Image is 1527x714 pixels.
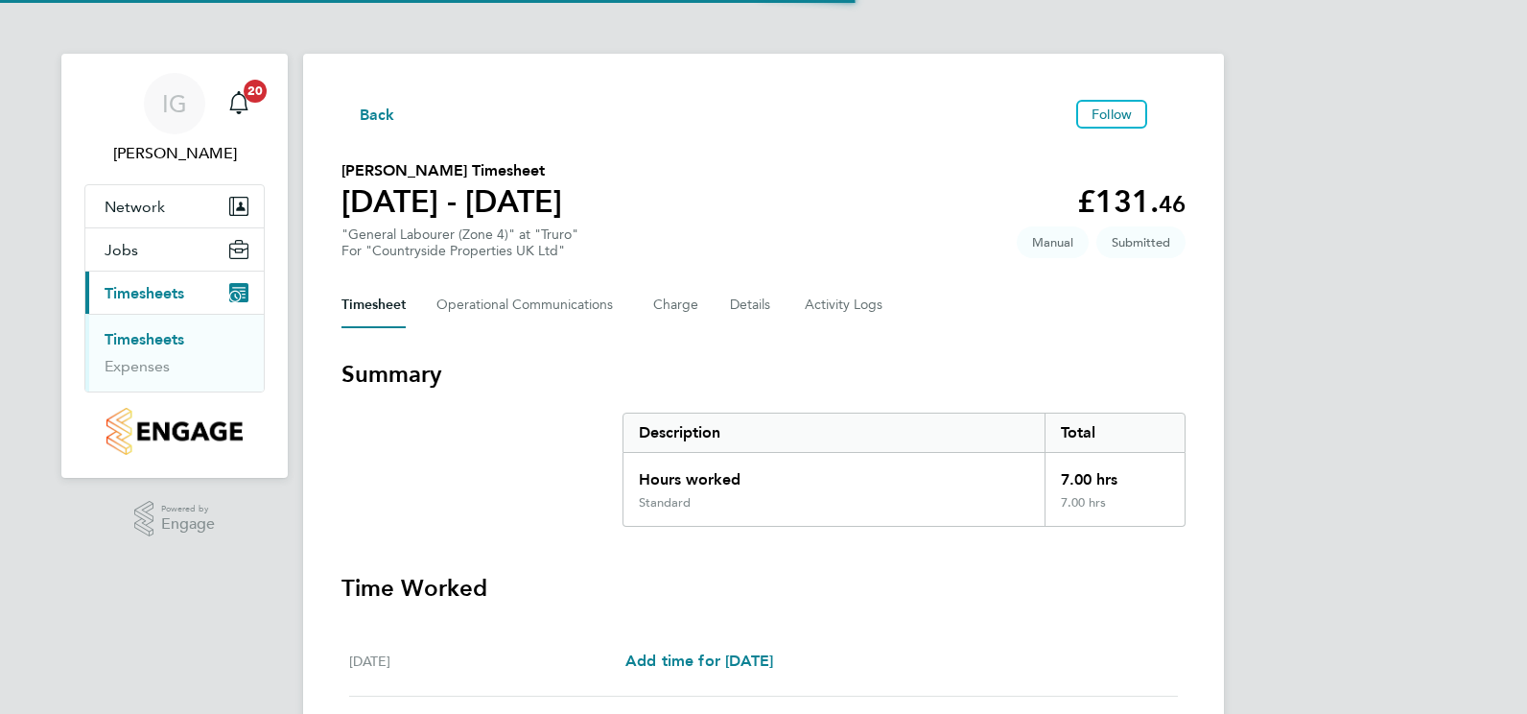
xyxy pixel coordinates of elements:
div: 7.00 hrs [1045,453,1185,495]
div: Hours worked [623,453,1045,495]
button: Timesheets [85,272,264,314]
span: Network [105,198,165,216]
span: Add time for [DATE] [625,652,773,670]
button: Network [85,185,264,227]
button: Jobs [85,228,264,271]
button: Activity Logs [805,282,885,328]
a: IG[PERSON_NAME] [84,73,265,165]
div: Summary [623,413,1186,527]
span: 20 [244,80,267,103]
button: Follow [1076,100,1147,129]
div: Standard [639,495,691,511]
button: Timesheets Menu [1155,109,1186,119]
div: Description [623,414,1045,452]
nav: Main navigation [61,54,288,478]
span: This timesheet is Submitted. [1096,226,1186,258]
h1: [DATE] - [DATE] [341,182,562,221]
a: Timesheets [105,330,184,348]
div: For "Countryside Properties UK Ltd" [341,243,578,259]
div: [DATE] [349,650,625,673]
span: 46 [1159,190,1186,218]
span: This timesheet was manually created. [1017,226,1089,258]
button: Back [341,102,395,126]
h3: Summary [341,359,1186,390]
button: Details [730,282,774,328]
div: Total [1045,414,1185,452]
h2: [PERSON_NAME] Timesheet [341,159,562,182]
a: Add time for [DATE] [625,650,773,673]
div: 7.00 hrs [1045,495,1185,526]
span: Timesheets [105,284,184,302]
span: Jobs [105,241,138,259]
button: Timesheet [341,282,406,328]
div: "General Labourer (Zone 4)" at "Truro" [341,226,578,259]
button: Charge [653,282,699,328]
a: Go to home page [84,408,265,455]
div: Timesheets [85,314,264,392]
a: 20 [220,73,258,134]
span: Powered by [161,501,215,517]
a: Expenses [105,357,170,375]
a: Powered byEngage [134,501,216,537]
h3: Time Worked [341,573,1186,604]
button: Operational Communications [436,282,623,328]
span: Ian Goodman [84,142,265,165]
span: Follow [1092,106,1132,123]
span: Engage [161,516,215,533]
span: Back [360,104,395,127]
img: countryside-properties-logo-retina.png [106,408,242,455]
app-decimal: £131. [1077,183,1186,220]
span: IG [162,91,187,116]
